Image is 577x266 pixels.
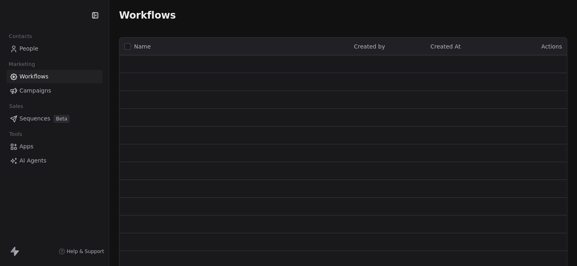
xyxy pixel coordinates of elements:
[6,128,26,140] span: Tools
[5,58,38,70] span: Marketing
[19,87,51,95] span: Campaigns
[6,112,102,125] a: SequencesBeta
[134,42,151,51] span: Name
[5,30,36,42] span: Contacts
[19,72,49,81] span: Workflows
[354,43,385,50] span: Created by
[6,154,102,167] a: AI Agents
[53,115,70,123] span: Beta
[430,43,461,50] span: Created At
[6,70,102,83] a: Workflows
[19,156,47,165] span: AI Agents
[19,114,50,123] span: Sequences
[6,84,102,97] a: Campaigns
[6,42,102,55] a: People
[67,248,104,255] span: Help & Support
[6,100,27,112] span: Sales
[19,142,34,151] span: Apps
[541,43,562,50] span: Actions
[19,44,38,53] span: People
[6,140,102,153] a: Apps
[119,10,176,21] span: Workflows
[59,248,104,255] a: Help & Support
